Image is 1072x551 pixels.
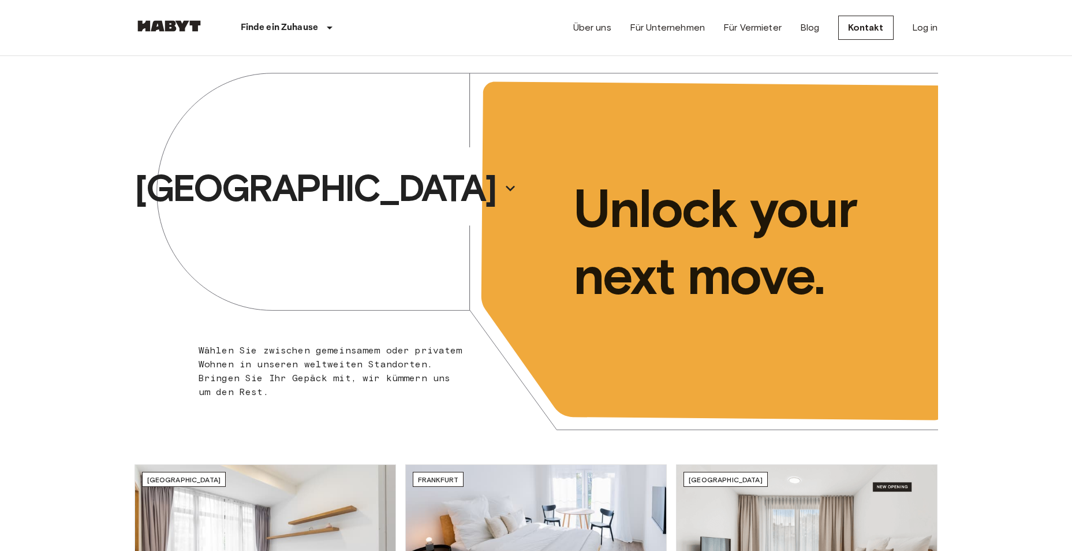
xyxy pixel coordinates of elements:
a: Blog [800,21,820,35]
span: [GEOGRAPHIC_DATA] [689,475,763,484]
a: Für Vermieter [723,21,782,35]
p: Wählen Sie zwischen gemeinsamem oder privatem Wohnen in unseren weltweiten Standorten. Bringen Si... [199,344,464,399]
span: Frankfurt [418,475,458,484]
span: [GEOGRAPHIC_DATA] [147,475,221,484]
button: [GEOGRAPHIC_DATA] [130,162,521,215]
p: [GEOGRAPHIC_DATA] [135,165,496,211]
a: Über uns [573,21,611,35]
img: Habyt [135,20,204,32]
a: Für Unternehmen [630,21,705,35]
p: Unlock your next move. [573,175,920,309]
a: Kontakt [838,16,894,40]
a: Log in [912,21,938,35]
p: Finde ein Zuhause [241,21,319,35]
